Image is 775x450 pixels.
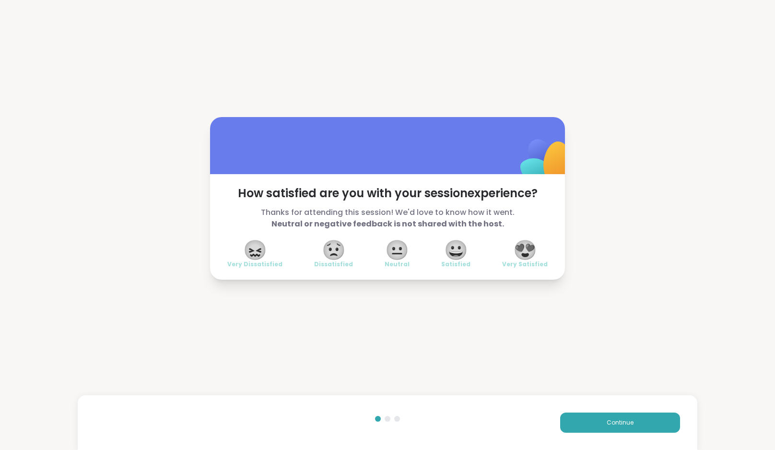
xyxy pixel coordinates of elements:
[243,241,267,259] span: 😖
[314,261,353,268] span: Dissatisfied
[271,218,504,229] b: Neutral or negative feedback is not shared with the host.
[385,241,409,259] span: 😐
[444,241,468,259] span: 😀
[502,261,548,268] span: Very Satisfied
[513,241,537,259] span: 😍
[385,261,410,268] span: Neutral
[227,207,548,230] span: Thanks for attending this session! We'd love to know how it went.
[607,418,634,427] span: Continue
[322,241,346,259] span: 😟
[498,114,593,210] img: ShareWell Logomark
[227,186,548,201] span: How satisfied are you with your session experience?
[560,413,680,433] button: Continue
[227,261,282,268] span: Very Dissatisfied
[441,261,470,268] span: Satisfied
